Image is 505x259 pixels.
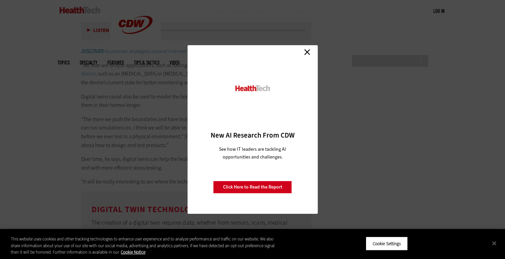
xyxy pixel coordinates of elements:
[366,236,408,251] button: Cookie Settings
[121,249,145,255] a: More information about your privacy
[487,236,502,251] button: Close
[213,181,292,194] a: Click Here to Read the Report
[199,131,306,140] h3: New AI Research From CDW
[211,145,294,161] p: See how IT leaders are tackling AI opportunities and challenges.
[302,47,312,57] a: Close
[11,236,278,256] div: This website uses cookies and other tracking technologies to enhance user experience and to analy...
[234,85,271,92] img: HealthTech_0.png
